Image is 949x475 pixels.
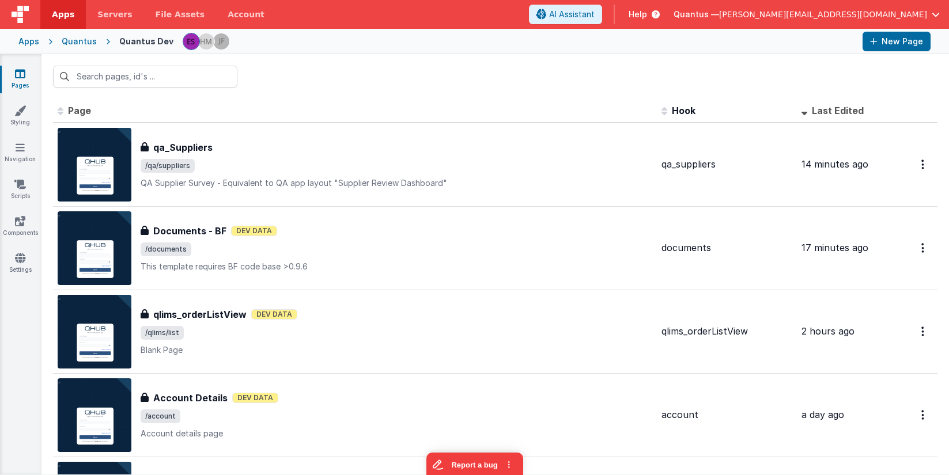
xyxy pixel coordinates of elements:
span: /account [141,409,180,423]
span: 14 minutes ago [801,158,868,170]
span: Servers [97,9,132,20]
div: account [661,408,792,421]
button: Options [914,236,933,260]
span: Help [629,9,647,20]
h3: qlims_orderListView [153,307,247,321]
span: Page [68,105,91,116]
span: File Assets [156,9,205,20]
h3: Account Details [153,391,228,405]
span: 2 hours ago [801,325,855,337]
span: Last Edited [812,105,864,116]
span: /documents [141,242,191,256]
div: Quantus Dev [119,36,173,47]
button: Options [914,320,933,343]
img: 2445f8d87038429357ee99e9bdfcd63a [183,33,199,50]
input: Search pages, id's ... [53,66,237,88]
div: documents [661,241,792,254]
img: 1b65a3e5e498230d1b9478315fee565b [198,33,214,50]
img: 6b1f58b19be033c6b67d392ec5fa548b [213,33,229,50]
div: Apps [18,36,39,47]
div: qa_suppliers [661,158,792,171]
p: Account details page [141,428,652,439]
button: Quantus — [PERSON_NAME][EMAIL_ADDRESS][DOMAIN_NAME] [674,9,940,20]
p: QA Supplier Survey - Equivalent to QA app layout "Supplier Review Dashboard" [141,177,652,189]
button: Options [914,153,933,176]
span: /qlims/list [141,326,184,340]
span: Dev Data [232,393,278,403]
span: /qa/suppliers [141,159,195,173]
p: This template requires BF code base >0.9.6 [141,261,652,272]
p: Blank Page [141,344,652,356]
div: Quantus [62,36,97,47]
h3: qa_Suppliers [153,140,213,154]
span: [PERSON_NAME][EMAIL_ADDRESS][DOMAIN_NAME] [719,9,927,20]
button: New Page [863,32,931,51]
h3: Documents - BF [153,224,226,238]
span: Quantus — [674,9,719,20]
div: qlims_orderListView [661,325,792,338]
span: Apps [52,9,74,20]
button: AI Assistant [529,5,602,24]
span: a day ago [801,409,844,420]
span: Hook [672,105,695,116]
span: Dev Data [231,226,277,236]
span: AI Assistant [549,9,595,20]
span: Dev Data [251,309,297,320]
span: 17 minutes ago [801,242,868,253]
button: Options [914,403,933,427]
